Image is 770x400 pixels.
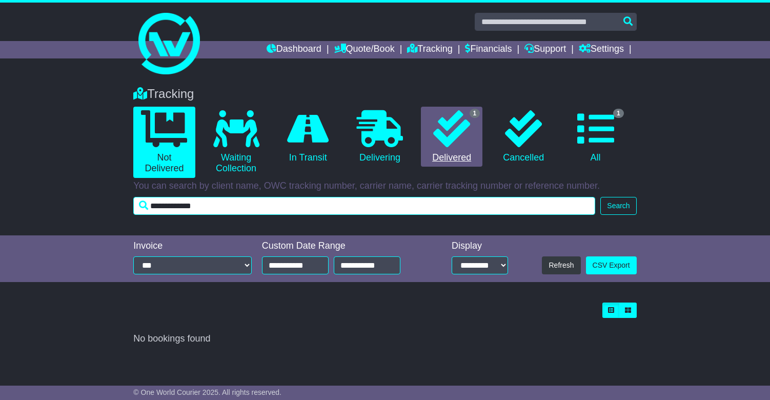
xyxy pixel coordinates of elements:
[579,41,624,58] a: Settings
[452,241,508,252] div: Display
[465,41,512,58] a: Financials
[524,41,566,58] a: Support
[600,197,636,215] button: Search
[586,256,637,274] a: CSV Export
[133,181,636,192] p: You can search by client name, OWC tracking number, carrier name, carrier tracking number or refe...
[334,41,395,58] a: Quote/Book
[407,41,452,58] a: Tracking
[133,333,636,345] div: No bookings found
[564,107,626,167] a: 1 All
[613,109,624,118] span: 1
[133,107,195,178] a: Not Delivered
[267,41,321,58] a: Dashboard
[542,256,580,274] button: Refresh
[262,241,423,252] div: Custom Date Range
[421,107,482,167] a: 1 Delivered
[133,388,281,396] span: © One World Courier 2025. All rights reserved.
[206,107,267,178] a: Waiting Collection
[133,241,251,252] div: Invoice
[493,107,554,167] a: Cancelled
[470,109,480,118] span: 1
[128,87,641,102] div: Tracking
[349,107,411,167] a: Delivering
[277,107,339,167] a: In Transit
